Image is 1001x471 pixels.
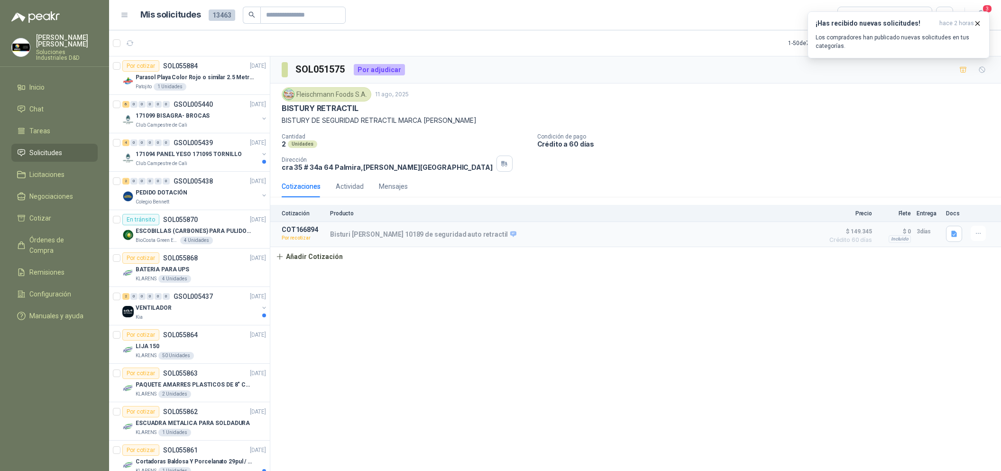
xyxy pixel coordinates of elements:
[136,314,143,321] p: Kia
[29,126,50,136] span: Tareas
[154,83,186,91] div: 1 Unidades
[174,139,213,146] p: GSOL005439
[29,104,44,114] span: Chat
[155,139,162,146] div: 0
[270,247,348,266] button: Añadir Cotización
[354,64,405,75] div: Por adjudicar
[29,148,62,158] span: Solicitudes
[136,275,156,283] p: KLARENS
[136,352,156,360] p: KLARENS
[155,293,162,300] div: 0
[36,34,98,47] p: [PERSON_NAME] [PERSON_NAME]
[122,101,129,108] div: 6
[250,331,266,340] p: [DATE]
[282,133,530,140] p: Cantidad
[282,157,493,163] p: Dirección
[282,210,324,217] p: Cotización
[825,237,872,243] span: Crédito 60 días
[136,73,254,82] p: Parasol Playa Color Rojo o similar 2.5 Metros Uv+50
[844,10,863,20] div: Todas
[136,390,156,398] p: KLARENS
[288,140,317,148] div: Unidades
[136,304,172,313] p: VENTILADOR
[248,11,255,18] span: search
[209,9,235,21] span: 13463
[816,33,982,50] p: Los compradores han publicado nuevas solicitudes en tus categorías.
[122,178,129,185] div: 2
[330,231,516,239] p: Bisturi [PERSON_NAME] 10189 de seguridad auto retractil
[163,255,198,261] p: SOL055868
[147,101,154,108] div: 0
[917,226,940,237] p: 3 días
[878,210,911,217] p: Flete
[109,402,270,441] a: Por cotizarSOL055862[DATE] Company LogoESCUADRA METALICA PARA SOLDADURAKLARENS1 Unidades
[282,87,371,102] div: Fleischmann Foods S.A.
[282,163,493,171] p: cra 35 # 34a 64 Palmira , [PERSON_NAME][GEOGRAPHIC_DATA]
[11,122,98,140] a: Tareas
[163,216,198,223] p: SOL055870
[11,285,98,303] a: Configuración
[250,177,266,186] p: [DATE]
[136,121,187,129] p: Club Campestre de Cali
[122,139,129,146] div: 4
[11,166,98,184] a: Licitaciones
[982,4,992,13] span: 3
[11,11,60,23] img: Logo peakr
[29,213,51,223] span: Cotizar
[122,191,134,202] img: Company Logo
[138,178,146,185] div: 0
[122,293,129,300] div: 2
[138,293,146,300] div: 0
[136,342,159,351] p: LIJA 150
[163,139,170,146] div: 0
[122,406,159,417] div: Por cotizar
[250,100,266,109] p: [DATE]
[136,265,189,274] p: BATERIA PARA UPS
[138,101,146,108] div: 0
[147,139,154,146] div: 0
[122,75,134,87] img: Company Logo
[282,226,324,233] p: COT166894
[163,293,170,300] div: 0
[537,133,997,140] p: Condición de pago
[917,210,940,217] p: Entrega
[109,210,270,249] a: En tránsitoSOL055870[DATE] Company LogoESCOBILLAS (CARBONES) PARA PULIDORA DEWALTBioCosta Green E...
[250,254,266,263] p: [DATE]
[250,446,266,455] p: [DATE]
[163,447,198,453] p: SOL055861
[375,90,409,99] p: 11 ago, 2025
[136,160,187,167] p: Club Campestre de Cali
[250,62,266,71] p: [DATE]
[109,325,270,364] a: Por cotizarSOL055864[DATE] Company LogoLIJA 150KLARENS50 Unidades
[29,235,89,256] span: Órdenes de Compra
[250,292,266,301] p: [DATE]
[946,210,965,217] p: Docs
[537,140,997,148] p: Crédito a 60 días
[158,390,191,398] div: 2 Unidades
[109,56,270,95] a: Por cotizarSOL055884[DATE] Company LogoParasol Playa Color Rojo o similar 2.5 Metros Uv+50Patojit...
[136,150,242,159] p: 171094 PANEL YESO 171095 TORNILLO
[122,175,268,206] a: 2 0 0 0 0 0 GSOL005438[DATE] Company LogoPEDIDO DOTACIÓNColegio Bennett
[122,344,134,356] img: Company Logo
[136,111,210,120] p: 171099 BISAGRA- BROCAS
[29,82,45,92] span: Inicio
[174,101,213,108] p: GSOL005440
[816,19,936,28] h3: ¡Has recibido nuevas solicitudes!
[174,178,213,185] p: GSOL005438
[158,352,194,360] div: 50 Unidades
[122,368,159,379] div: Por cotizar
[29,311,83,321] span: Manuales y ayuda
[808,11,990,58] button: ¡Has recibido nuevas solicitudes!hace 2 horas Los compradores han publicado nuevas solicitudes en...
[158,429,191,436] div: 1 Unidades
[147,293,154,300] div: 0
[36,49,98,61] p: Soluciones Industriales D&D
[250,407,266,416] p: [DATE]
[163,63,198,69] p: SOL055884
[136,429,156,436] p: KLARENS
[180,237,213,244] div: 4 Unidades
[163,332,198,338] p: SOL055864
[122,383,134,394] img: Company Logo
[788,36,850,51] div: 1 - 50 de 7942
[122,137,268,167] a: 4 0 0 0 0 0 GSOL005439[DATE] Company Logo171094 PANEL YESO 171095 TORNILLOClub Campestre de Cali
[163,101,170,108] div: 0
